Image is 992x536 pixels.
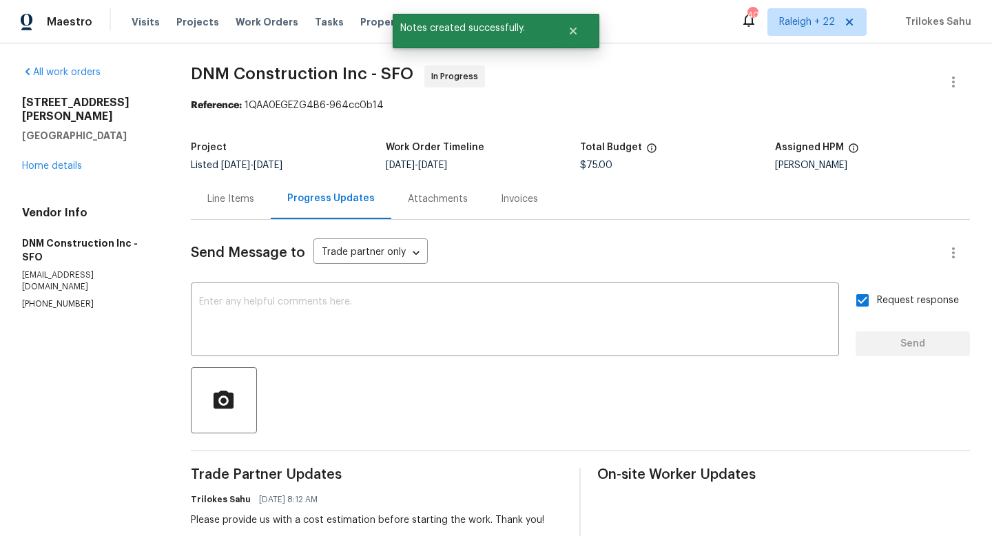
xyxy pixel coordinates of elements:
button: Close [550,17,596,45]
span: Trade Partner Updates [191,468,564,482]
span: Work Orders [236,15,298,29]
span: [DATE] [221,161,250,170]
div: 408 [747,8,757,22]
span: Listed [191,161,282,170]
span: Maestro [47,15,92,29]
p: [PHONE_NUMBER] [22,298,158,310]
h5: Project [191,143,227,152]
span: - [386,161,447,170]
span: $75.00 [580,161,612,170]
div: Progress Updates [287,192,375,205]
h5: Work Order Timeline [386,143,484,152]
span: [DATE] [254,161,282,170]
div: Trade partner only [313,242,428,265]
div: Please provide us with a cost estimation before starting the work. Thank you! [191,513,544,527]
h2: [STREET_ADDRESS][PERSON_NAME] [22,96,158,123]
span: Trilokes Sahu [900,15,971,29]
div: Invoices [501,192,538,206]
h4: Vendor Info [22,206,158,220]
span: [DATE] 8:12 AM [259,493,318,506]
h5: Assigned HPM [775,143,844,152]
a: Home details [22,161,82,171]
span: Send Message to [191,246,305,260]
span: - [221,161,282,170]
span: Notes created successfully. [393,14,550,43]
span: The hpm assigned to this work order. [848,143,859,161]
h5: [GEOGRAPHIC_DATA] [22,129,158,143]
span: Raleigh + 22 [779,15,835,29]
span: The total cost of line items that have been proposed by Opendoor. This sum includes line items th... [646,143,657,161]
span: Properties [360,15,414,29]
span: Request response [877,293,959,308]
span: Visits [132,15,160,29]
span: Tasks [315,17,344,27]
h5: DNM Construction Inc - SFO [22,236,158,264]
div: Attachments [408,192,468,206]
h5: Total Budget [580,143,642,152]
span: On-site Worker Updates [597,468,970,482]
a: All work orders [22,68,101,77]
span: In Progress [431,70,484,83]
h6: Trilokes Sahu [191,493,251,506]
span: [DATE] [418,161,447,170]
div: [PERSON_NAME] [775,161,970,170]
b: Reference: [191,101,242,110]
div: Line Items [207,192,254,206]
span: DNM Construction Inc - SFO [191,65,413,82]
p: [EMAIL_ADDRESS][DOMAIN_NAME] [22,269,158,293]
div: 1QAA0EGEZG4B6-964cc0b14 [191,99,970,112]
span: [DATE] [386,161,415,170]
span: Projects [176,15,219,29]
